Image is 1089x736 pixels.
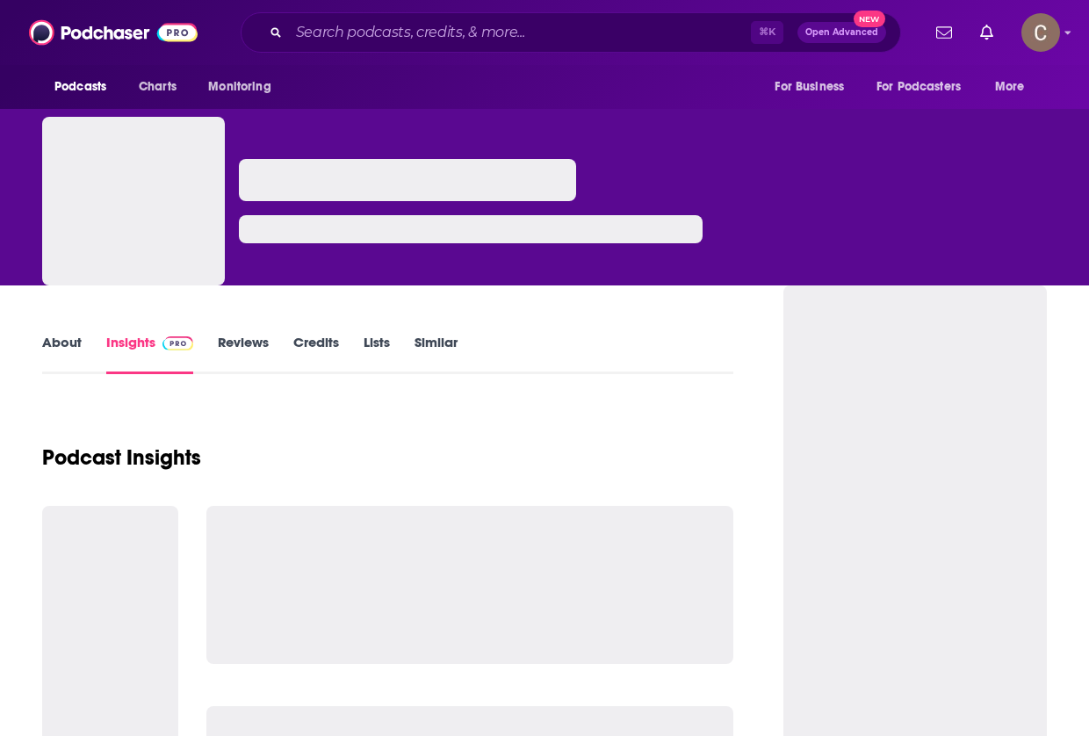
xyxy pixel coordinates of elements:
[196,70,293,104] button: open menu
[127,70,187,104] a: Charts
[364,334,390,374] a: Lists
[973,18,1000,47] a: Show notifications dropdown
[1021,13,1060,52] button: Show profile menu
[139,75,177,99] span: Charts
[415,334,458,374] a: Similar
[42,70,129,104] button: open menu
[42,334,82,374] a: About
[865,70,986,104] button: open menu
[983,70,1047,104] button: open menu
[293,334,339,374] a: Credits
[751,21,783,44] span: ⌘ K
[1021,13,1060,52] span: Logged in as clay.bolton
[29,16,198,49] img: Podchaser - Follow, Share and Rate Podcasts
[995,75,1025,99] span: More
[218,334,269,374] a: Reviews
[854,11,885,27] span: New
[208,75,270,99] span: Monitoring
[762,70,866,104] button: open menu
[42,444,201,471] h1: Podcast Insights
[106,334,193,374] a: InsightsPodchaser Pro
[775,75,844,99] span: For Business
[929,18,959,47] a: Show notifications dropdown
[289,18,751,47] input: Search podcasts, credits, & more...
[1021,13,1060,52] img: User Profile
[805,28,878,37] span: Open Advanced
[241,12,901,53] div: Search podcasts, credits, & more...
[162,336,193,350] img: Podchaser Pro
[797,22,886,43] button: Open AdvancedNew
[54,75,106,99] span: Podcasts
[876,75,961,99] span: For Podcasters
